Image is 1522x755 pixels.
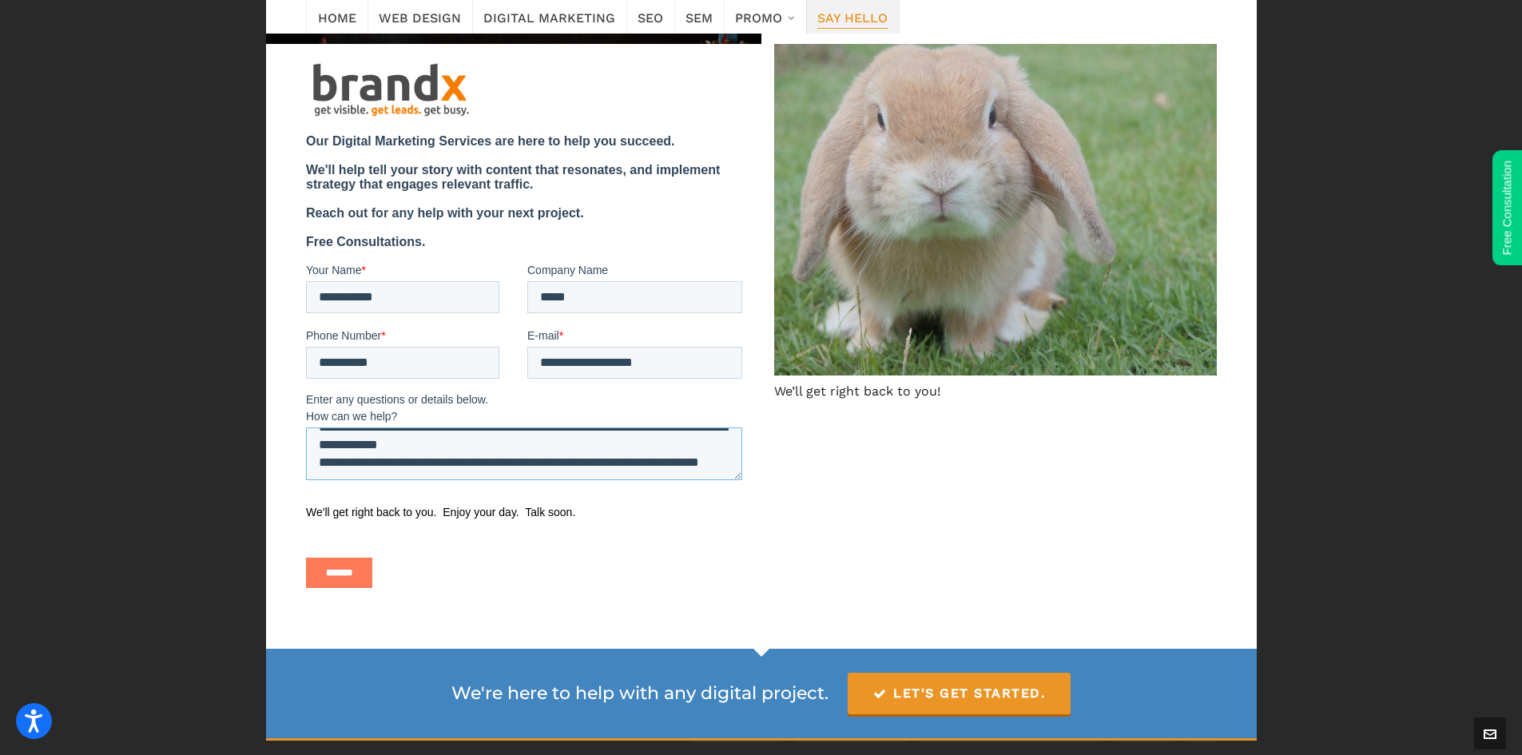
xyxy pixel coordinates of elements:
[451,682,829,705] span: We're here to help with any digital project.
[638,6,663,28] span: SEO
[483,6,615,28] span: Digital Marketing
[379,6,461,28] span: Web Design
[848,673,1071,714] a: Let's get started.
[306,44,749,602] iframe: Form 0
[774,44,1217,376] img: Edmonton SEO Services. Edmonton SEO Consultant.
[774,382,1217,401] figcaption: We’ll get right back to you!
[735,6,782,28] span: Promo
[685,6,713,28] span: SEM
[817,6,888,28] span: Say Hello
[318,6,356,28] span: Home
